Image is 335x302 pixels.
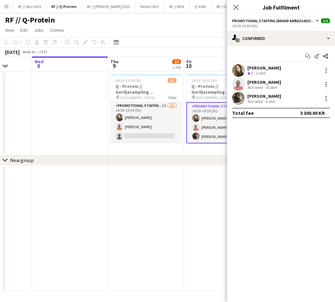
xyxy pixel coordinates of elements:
[3,26,17,34] a: View
[300,110,325,116] div: 3 300.00 KR
[186,59,191,64] span: Fri
[227,31,335,46] div: Confirmed
[247,93,281,99] div: [PERSON_NAME]
[172,65,181,69] div: 1 Job
[5,27,14,33] span: View
[116,78,141,83] span: 14:30-19:30 (5h)
[5,15,55,25] h1: RF // Q-Protein
[35,59,44,64] span: Wed
[251,71,253,75] span: 3
[190,0,211,13] button: Q-Kefir
[232,18,315,23] span: Promotional Staffing (Brand Ambassadors)
[34,62,44,69] span: 8
[232,18,320,23] button: Promotional Staffing (Brand Ambassadors)
[186,102,258,143] app-card-role: Promotional Staffing (Brand Ambassadors)3/314:30-19:30 (5h)[PERSON_NAME][PERSON_NAME][PERSON_NAME]
[264,99,276,104] div: 4.1km
[232,23,330,28] div: 14:30-19:30 (5h)
[18,26,30,34] a: Edit
[247,85,264,90] div: Not rated
[20,27,28,33] span: Edit
[21,49,37,54] span: Week 41
[135,0,164,13] button: Nestle 2025
[232,110,254,116] div: Total fee
[227,3,335,11] h3: Job Fulfilment
[185,62,191,69] span: 10
[164,0,190,13] button: RF // IKEA
[168,78,177,83] span: 2/3
[10,157,34,163] div: New group
[264,85,278,90] div: 10.3km
[34,27,44,33] span: Jobs
[111,59,118,64] span: Thu
[120,95,155,100] span: [GEOGRAPHIC_DATA]
[211,0,278,13] button: RF // Div vakter for [PERSON_NAME]
[254,71,267,76] div: 1.1km
[111,74,182,142] app-job-card: 14:30-19:30 (5h)2/3Q - Protein // Geriljasampling [GEOGRAPHIC_DATA] [GEOGRAPHIC_DATA]1 RolePromot...
[82,0,135,13] button: RF // [PERSON_NAME] 2025
[321,18,330,23] span: 3/3
[47,26,67,34] a: Comms
[110,62,118,69] span: 9
[186,74,258,143] app-job-card: 14:30-19:30 (5h)3/3Q - Protein // Geriljasampling [GEOGRAPHIC_DATA] [GEOGRAPHIC_DATA]1 RolePromot...
[31,26,46,34] a: Jobs
[13,0,46,13] button: RF // Skyr 2025
[167,95,177,100] span: 1 Role
[46,0,82,13] button: RF // Q-Protein
[196,95,231,100] span: [GEOGRAPHIC_DATA]
[172,59,181,64] span: 2/3
[111,102,182,142] app-card-role: Promotional Staffing (Brand Ambassadors)5I2/314:30-19:30 (5h)[PERSON_NAME][PERSON_NAME]
[191,78,217,83] span: 14:30-19:30 (5h)
[247,99,264,104] div: Not rated
[39,49,48,54] div: CEST
[111,83,182,95] h3: Q - Protein // Geriljasampling [GEOGRAPHIC_DATA]
[186,83,258,95] h3: Q - Protein // Geriljasampling [GEOGRAPHIC_DATA]
[247,79,281,85] div: [PERSON_NAME]
[247,65,281,71] div: [PERSON_NAME]
[5,49,20,55] div: [DATE]
[50,27,64,33] span: Comms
